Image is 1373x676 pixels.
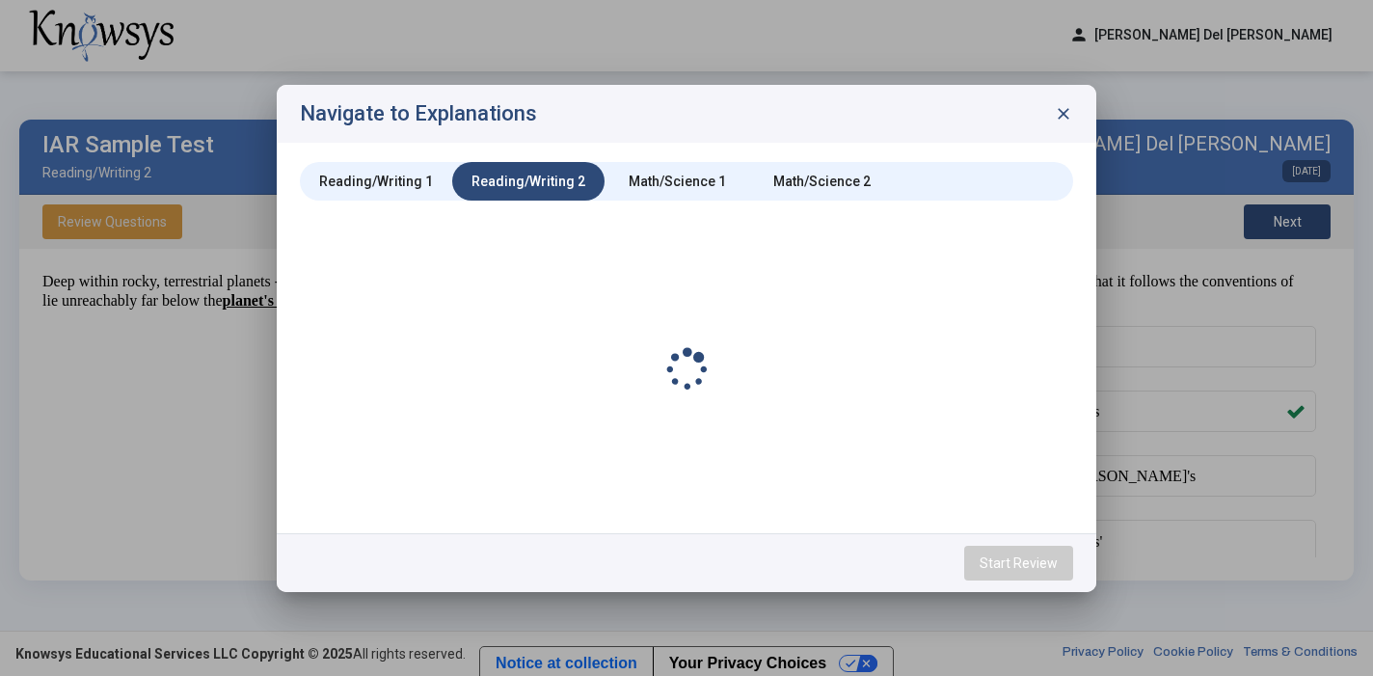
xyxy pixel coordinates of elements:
button: Start Review [964,546,1073,581]
div: Reading/Writing 1 [319,172,433,191]
div: Reading/Writing 2 [471,172,585,191]
span: Start Review [980,555,1058,571]
span: close [1054,104,1073,123]
div: Math/Science 2 [773,172,871,191]
h2: Navigate to Explanations [300,102,537,125]
div: Math/Science 1 [629,172,726,191]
